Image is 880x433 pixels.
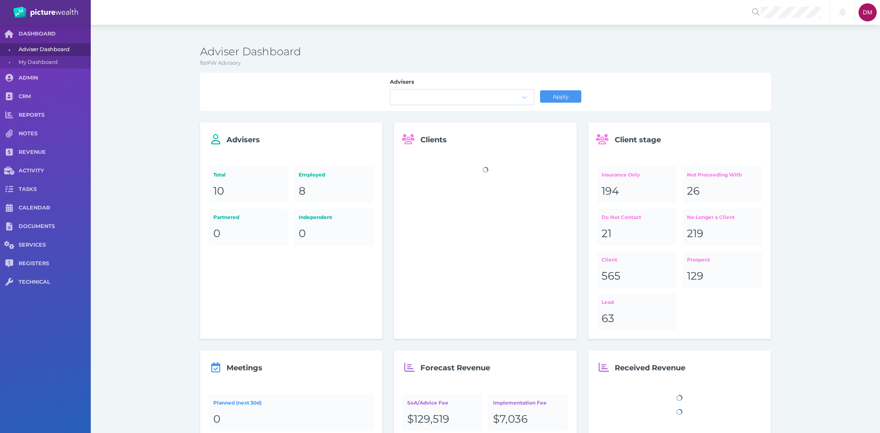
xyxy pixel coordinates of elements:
[19,279,91,286] span: TECHNICAL
[213,214,239,220] span: Partnered
[493,412,564,426] div: $7,036
[209,209,288,245] a: Partnered0
[19,93,91,100] span: CRM
[299,227,369,241] div: 0
[19,167,91,174] span: ACTIVITY
[209,166,288,202] a: Total10
[687,257,710,263] span: Prospect
[19,130,91,137] span: NOTES
[19,75,91,82] span: ADMIN
[19,56,88,69] span: My Dashboard
[390,78,534,89] label: Advisers
[294,209,374,245] a: Independent0
[602,312,672,326] div: 63
[863,9,873,16] span: DM
[299,172,325,178] span: Employed
[602,257,617,263] span: Client
[407,412,478,426] div: $129,519
[493,400,547,406] span: Implementation Fee
[687,227,757,241] div: 219
[859,3,877,21] div: Dee Molloy
[602,227,672,241] div: 21
[407,400,448,406] span: SoA/Advice Fee
[19,242,91,249] span: SERVICES
[19,149,91,156] span: REVENUE
[13,7,78,18] img: PW
[213,227,284,241] div: 0
[602,299,614,305] span: Lead
[19,260,91,267] span: REGISTERS
[687,184,757,198] div: 26
[687,172,742,178] span: Not Proceeding With
[213,400,262,406] span: Planned (next 30d)
[602,184,672,198] div: 194
[200,59,771,67] p: for PW Advisory
[687,269,757,283] div: 129
[19,205,91,212] span: CALENDAR
[687,214,735,220] span: No Longer a Client
[213,184,284,198] div: 10
[200,45,771,59] h3: Adviser Dashboard
[19,43,88,56] span: Adviser Dashboard
[19,112,91,119] span: REPORTS
[615,135,661,144] span: Client stage
[602,214,641,220] span: Do Not Contact
[420,135,447,144] span: Clients
[213,172,226,178] span: Total
[19,186,91,193] span: TASKS
[226,135,260,144] span: Advisers
[602,172,640,178] span: Insurance Only
[19,31,91,38] span: DASHBOARD
[403,394,482,431] a: SoA/Advice Fee$129,519
[213,412,369,426] div: 0
[615,363,685,372] span: Received Revenue
[294,166,374,202] a: Employed8
[488,394,568,431] a: Implementation Fee$7,036
[19,223,91,230] span: DOCUMENTS
[299,184,369,198] div: 8
[209,394,374,431] a: Planned (next 30d)0
[299,214,332,220] span: Independent
[540,90,581,103] button: Apply
[602,269,672,283] div: 565
[549,93,572,100] span: Apply
[226,363,262,372] span: Meetings
[420,363,490,372] span: Forecast Revenue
